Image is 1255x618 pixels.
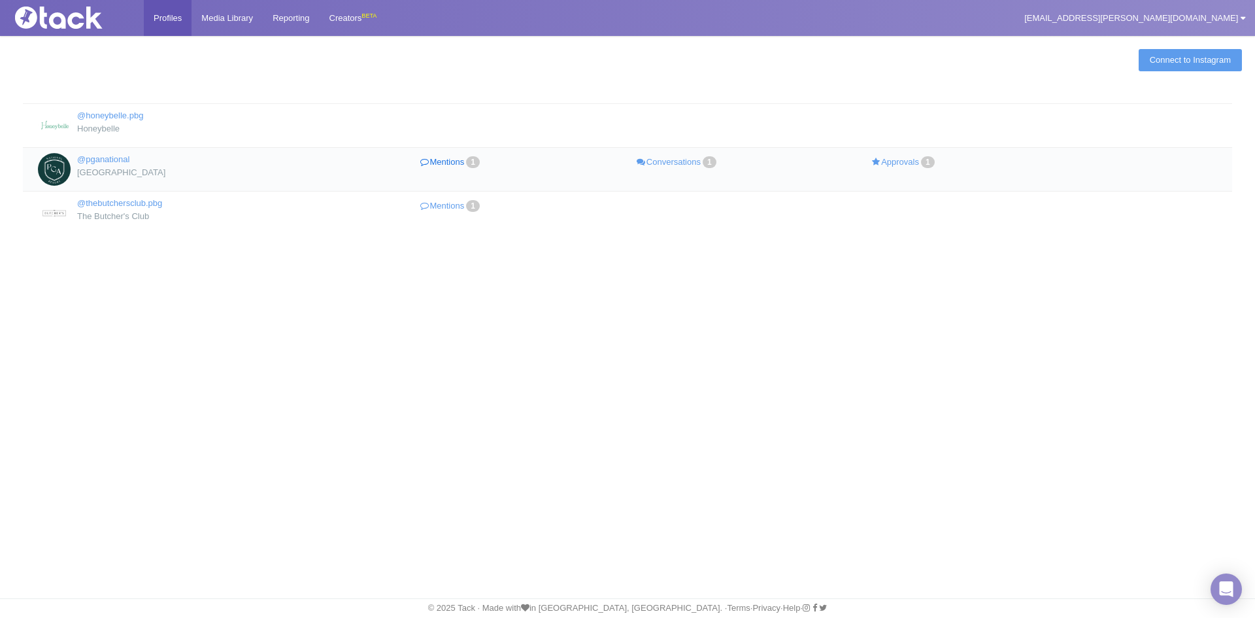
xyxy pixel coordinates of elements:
[727,603,750,613] a: Terms
[921,156,935,168] span: 1
[77,198,162,208] a: @thebutchersclub.pbg
[783,603,801,613] a: Help
[3,602,1252,614] div: © 2025 Tack · Made with in [GEOGRAPHIC_DATA], [GEOGRAPHIC_DATA]. · · · ·
[38,109,71,142] img: Honeybelle
[564,153,791,172] a: Conversations1
[77,111,143,120] a: @honeybelle.pbg
[38,166,318,179] div: [GEOGRAPHIC_DATA]
[1139,49,1242,71] a: Connect to Instagram
[466,200,480,212] span: 1
[38,122,318,135] div: Honeybelle
[1211,574,1242,605] div: Open Intercom Messenger
[466,156,480,168] span: 1
[703,156,716,168] span: 1
[361,9,376,23] div: BETA
[38,210,318,223] div: The Butcher's Club
[338,197,565,216] a: Mentions1
[23,85,1232,104] th: : activate to sort column descending
[77,154,129,164] a: @pganational
[338,153,565,172] a: Mentions1
[38,153,71,186] img: PGA National Resort
[791,153,1018,172] a: Approvals1
[10,7,141,29] img: Tack
[752,603,780,613] a: Privacy
[38,197,71,230] img: The Butcher's Club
